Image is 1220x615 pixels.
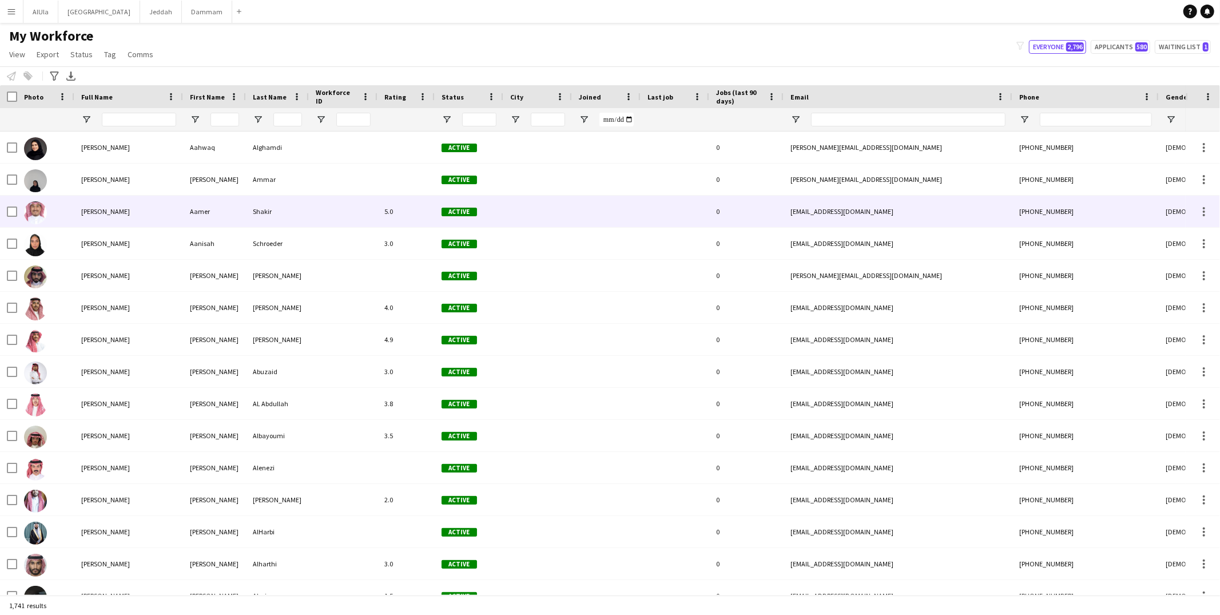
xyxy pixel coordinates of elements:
span: Active [442,272,477,280]
div: Abuzaid [246,356,309,387]
div: Shakir [246,196,309,227]
div: Aanisah [183,228,246,259]
div: [PERSON_NAME] [246,484,309,515]
button: Open Filter Menu [510,114,520,125]
img: Abdulaziz Alharthi [24,554,47,577]
span: Status [70,49,93,59]
span: Jobs (last 90 days) [716,88,763,105]
div: Alenezi [246,452,309,483]
div: Alharthi [246,548,309,580]
div: 0 [709,420,784,451]
div: [EMAIL_ADDRESS][DOMAIN_NAME] [784,548,1012,580]
div: 0 [709,164,784,195]
span: Last job [647,93,673,101]
span: [PERSON_NAME] [81,527,130,536]
div: [EMAIL_ADDRESS][DOMAIN_NAME] [784,196,1012,227]
img: Abdulaziz Abdulghani [24,297,47,320]
span: Active [442,528,477,537]
div: [EMAIL_ADDRESS][DOMAIN_NAME] [784,388,1012,419]
div: [PHONE_NUMBER] [1012,388,1159,419]
img: Abdulaziz AlHarbi [24,522,47,545]
span: [PERSON_NAME] [81,271,130,280]
a: Tag [100,47,121,62]
span: Rating [384,93,406,101]
a: Status [66,47,97,62]
span: Active [442,432,477,441]
div: [PHONE_NUMBER] [1012,196,1159,227]
img: Abdulaziz Abuzaid [24,362,47,384]
span: Comms [128,49,153,59]
span: Email [790,93,809,101]
img: Aanisah Schroeder [24,233,47,256]
img: Abdulaziz Almiman [24,586,47,609]
button: Dammam [182,1,232,23]
div: 0 [709,260,784,291]
button: Open Filter Menu [316,114,326,125]
div: [PHONE_NUMBER] [1012,484,1159,515]
input: Joined Filter Input [599,113,634,126]
div: Aahwaq [183,132,246,163]
div: 3.5 [377,420,435,451]
span: [PERSON_NAME] [81,175,130,184]
input: Full Name Filter Input [102,113,176,126]
div: [PHONE_NUMBER] [1012,164,1159,195]
div: [PHONE_NUMBER] [1012,548,1159,580]
div: 0 [709,228,784,259]
div: [DEMOGRAPHIC_DATA] [1159,164,1216,195]
span: [PERSON_NAME] [81,463,130,472]
div: Alghamdi [246,132,309,163]
span: City [510,93,523,101]
button: Open Filter Menu [1019,114,1030,125]
input: First Name Filter Input [210,113,239,126]
span: [PERSON_NAME] [81,143,130,152]
div: [DEMOGRAPHIC_DATA] [1159,484,1216,515]
div: [PHONE_NUMBER] [1012,132,1159,163]
span: Photo [24,93,43,101]
div: Albayoumi [246,420,309,451]
div: [PERSON_NAME] [183,420,246,451]
button: [GEOGRAPHIC_DATA] [58,1,140,23]
div: [DEMOGRAPHIC_DATA] [1159,324,1216,355]
div: [EMAIL_ADDRESS][DOMAIN_NAME] [784,580,1012,612]
span: 1 [1203,42,1209,51]
img: Aamer Shakir [24,201,47,224]
span: [PERSON_NAME] [81,592,130,600]
img: Abdulaziz Alenezi [24,458,47,481]
span: Full Name [81,93,113,101]
div: 0 [709,580,784,612]
span: Gender [1166,93,1190,101]
div: [DEMOGRAPHIC_DATA] [1159,292,1216,323]
div: [DEMOGRAPHIC_DATA] [1159,196,1216,227]
span: Phone [1019,93,1039,101]
div: [PHONE_NUMBER] [1012,452,1159,483]
button: Open Filter Menu [253,114,263,125]
div: [EMAIL_ADDRESS][DOMAIN_NAME] [784,516,1012,547]
button: Open Filter Menu [579,114,589,125]
span: Active [442,496,477,505]
button: Open Filter Menu [790,114,801,125]
div: AlHarbi [246,516,309,547]
div: 0 [709,516,784,547]
div: [PERSON_NAME][EMAIL_ADDRESS][DOMAIN_NAME] [784,132,1012,163]
a: Comms [123,47,158,62]
div: [PHONE_NUMBER] [1012,292,1159,323]
span: [PERSON_NAME] [81,560,130,568]
button: Applicants580 [1091,40,1150,54]
div: [PERSON_NAME] [183,484,246,515]
span: View [9,49,25,59]
div: [PHONE_NUMBER] [1012,516,1159,547]
a: Export [32,47,63,62]
input: City Filter Input [531,113,565,126]
div: Aamer [183,196,246,227]
div: AL Abdullah [246,388,309,419]
span: [PERSON_NAME] [81,207,130,216]
div: 0 [709,132,784,163]
div: [EMAIL_ADDRESS][DOMAIN_NAME] [784,292,1012,323]
div: [EMAIL_ADDRESS][DOMAIN_NAME] [784,452,1012,483]
div: [DEMOGRAPHIC_DATA] [1159,132,1216,163]
div: [PHONE_NUMBER] [1012,260,1159,291]
div: 3.0 [377,548,435,580]
button: Open Filter Menu [442,114,452,125]
img: Aalya Ammar [24,169,47,192]
button: Waiting list1 [1155,40,1211,54]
